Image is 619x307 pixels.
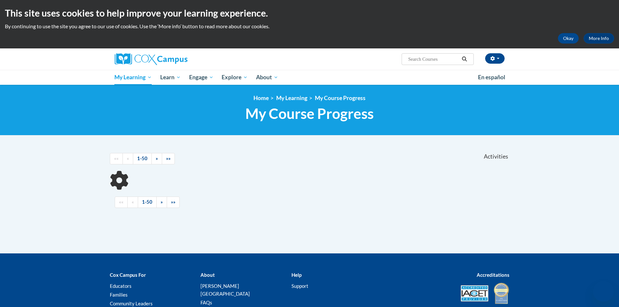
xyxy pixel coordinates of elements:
[151,153,162,164] a: Next
[200,283,250,297] a: [PERSON_NAME][GEOGRAPHIC_DATA]
[200,300,212,305] a: FAQs
[160,73,181,81] span: Learn
[222,73,248,81] span: Explore
[162,153,175,164] a: End
[156,197,167,208] a: Next
[167,197,180,208] a: End
[110,292,128,298] a: Families
[156,156,158,161] span: »
[558,33,579,44] button: Okay
[5,23,614,30] p: By continuing to use the site you agree to our use of cookies. Use the ‘More info’ button to read...
[114,73,152,81] span: My Learning
[166,156,171,161] span: »»
[407,55,459,63] input: Search Courses
[110,70,156,85] a: My Learning
[185,70,218,85] a: Engage
[110,301,153,306] a: Community Leaders
[276,95,307,101] a: My Learning
[484,153,508,160] span: Activities
[171,199,175,205] span: »»
[459,55,469,63] button: Search
[485,53,505,64] button: Account Settings
[315,95,366,101] a: My Course Progress
[138,197,157,208] a: 1-50
[156,70,185,85] a: Learn
[110,272,146,278] b: Cox Campus For
[119,199,123,205] span: ««
[593,281,614,302] iframe: Button to launch messaging window
[127,156,129,161] span: «
[5,6,614,19] h2: This site uses cookies to help improve your learning experience.
[291,283,308,289] a: Support
[493,282,509,305] img: IDA® Accredited
[200,272,215,278] b: About
[114,156,119,161] span: ««
[189,73,213,81] span: Engage
[461,285,488,301] img: Accredited IACET® Provider
[115,53,238,65] a: Cox Campus
[127,197,138,208] a: Previous
[474,70,509,84] a: En español
[110,283,132,289] a: Educators
[132,199,134,205] span: «
[123,153,133,164] a: Previous
[252,70,282,85] a: About
[245,105,374,122] span: My Course Progress
[291,272,302,278] b: Help
[217,70,252,85] a: Explore
[477,272,509,278] b: Accreditations
[115,53,187,65] img: Cox Campus
[110,153,123,164] a: Begining
[478,74,505,81] span: En español
[584,33,614,44] a: More Info
[115,197,128,208] a: Begining
[256,73,278,81] span: About
[133,153,152,164] a: 1-50
[253,95,269,101] a: Home
[161,199,163,205] span: »
[105,70,514,85] div: Main menu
